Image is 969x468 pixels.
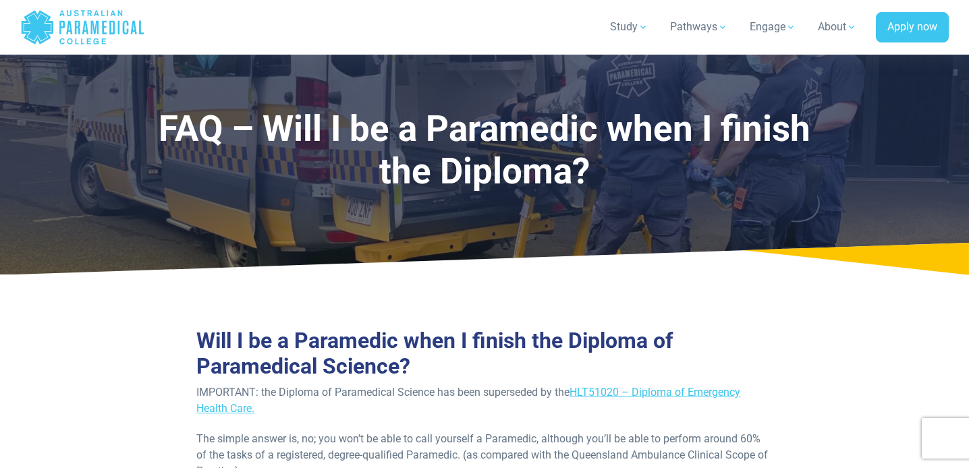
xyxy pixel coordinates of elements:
p: IMPORTANT: the Diploma of Paramedical Science has been superseded by the [196,384,772,417]
a: Australian Paramedical College [20,5,145,49]
a: Pathways [662,8,736,46]
a: Study [602,8,657,46]
a: Engage [742,8,804,46]
a: About [810,8,865,46]
h2: Will I be a Paramedic when I finish the Diploma of Paramedical Science? [196,328,772,380]
a: Apply now [876,12,949,43]
h1: FAQ – Will I be a Paramedic when I finish the Diploma? [136,108,833,194]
